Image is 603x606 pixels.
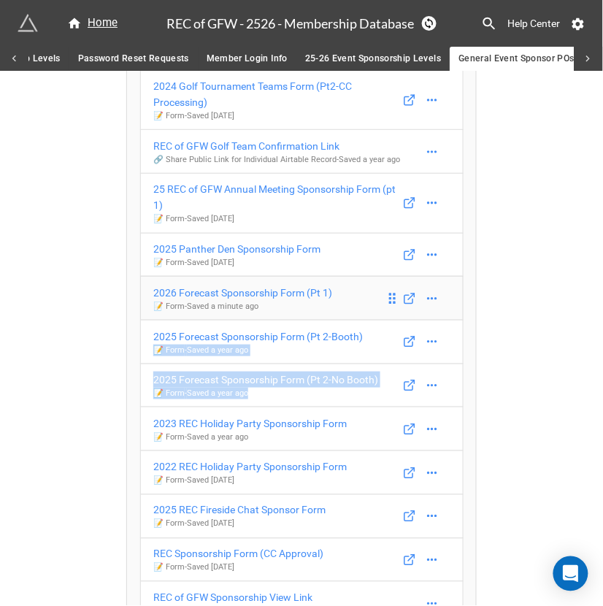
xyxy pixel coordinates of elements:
a: 2024 Golf Tournament Teams Form (Pt2-CC Processing)📝 Form-Saved [DATE] [140,69,464,130]
div: 2024 Golf Tournament Teams Form (Pt2-CC Processing) [153,78,399,110]
div: Open Intercom Messenger [553,556,588,591]
a: 25 REC of GFW Annual Meeting Sponsorship Form (pt 1)📝 Form-Saved [DATE] [140,173,464,234]
span: Password Reset Requests [77,51,188,66]
p: 📝 Form - Saved [DATE] [153,213,399,225]
a: 2025 Panther Den Sponsorship Form📝 Form-Saved [DATE] [140,233,464,277]
div: 2025 REC Fireside Chat Sponsor Form [153,502,326,518]
p: 📝 Form - Saved [DATE] [153,110,399,122]
div: REC Sponsorship Form (CC Approval) [153,546,323,562]
span: General Event Sponsor POs [458,51,575,66]
div: 2025 Forecast Sponsorship Form (Pt 2-Booth) [153,329,363,345]
a: Home [58,15,126,32]
p: 📝 Form - Saved a minute ago [153,301,332,312]
span: Member Login Info [207,51,288,66]
a: 2025 REC Fireside Chat Sponsor Form📝 Form-Saved [DATE] [140,494,464,539]
a: REC Sponsorship Form (CC Approval)📝 Form-Saved [DATE] [140,538,464,583]
img: miniextensions-icon.73ae0678.png [18,13,38,34]
div: REC of GFW Golf Team Confirmation Link [153,138,400,154]
p: 📝 Form - Saved a year ago [153,345,363,356]
p: 📝 Form - Saved [DATE] [153,562,323,574]
a: 2025 Forecast Sponsorship Form (Pt 2-No Booth)📝 Form-Saved a year ago [140,364,464,408]
p: 📝 Form - Saved a year ago [153,432,347,443]
p: 📝 Form - Saved a year ago [153,388,378,399]
a: REC of GFW Golf Team Confirmation Link🔗 Share Public Link for Individual Airtable Record-Saved a ... [140,129,464,174]
div: REC of GFW Sponsorship View Link [153,590,386,606]
p: 📝 Form - Saved [DATE] [153,475,347,487]
h3: REC of GFW - 2526 - Membership Database [167,17,415,30]
div: 2022 REC Holiday Party Sponsorship Form [153,459,347,475]
a: 2022 REC Holiday Party Sponsorship Form📝 Form-Saved [DATE] [140,450,464,495]
a: 2026 Forecast Sponsorship Form (Pt 1)📝 Form-Saved a minute ago [140,276,464,321]
div: 2023 REC Holiday Party Sponsorship Form [153,415,347,432]
div: 2026 Forecast Sponsorship Form (Pt 1) [153,285,332,301]
p: 📝 Form - Saved [DATE] [153,257,320,269]
p: 📝 Form - Saved [DATE] [153,518,326,530]
a: 2023 REC Holiday Party Sponsorship Form📝 Form-Saved a year ago [140,407,464,451]
span: 25-26 Event Sponsorship Levels [304,51,441,66]
a: Sync Base Structure [422,16,437,31]
p: 🔗 Share Public Link for Individual Airtable Record - Saved a year ago [153,154,400,166]
div: 25 REC of GFW Annual Meeting Sponsorship Form (pt 1) [153,181,399,213]
a: Help Center [498,10,571,37]
div: 2025 Forecast Sponsorship Form (Pt 2-No Booth) [153,372,378,388]
a: 2025 Forecast Sponsorship Form (Pt 2-Booth)📝 Form-Saved a year ago [140,320,464,364]
div: Home [67,15,118,32]
div: 2025 Panther Den Sponsorship Form [153,241,320,257]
